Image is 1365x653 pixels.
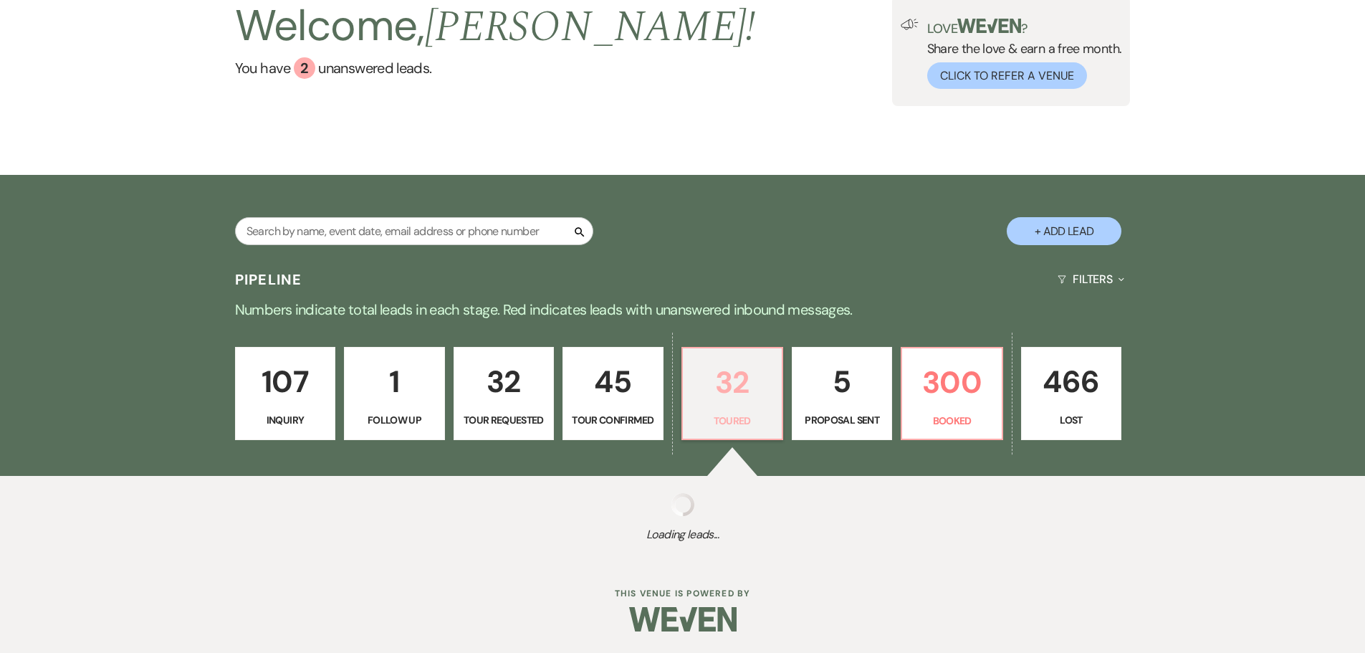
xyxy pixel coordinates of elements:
img: loud-speaker-illustration.svg [901,19,919,30]
a: You have 2 unanswered leads. [235,57,756,79]
p: Tour Requested [463,412,545,428]
p: 107 [244,358,326,406]
a: 107Inquiry [235,347,335,440]
p: 300 [911,358,992,406]
img: loading spinner [671,493,694,516]
p: Love ? [927,19,1122,35]
button: Filters [1052,260,1130,298]
p: Numbers indicate total leads in each stage. Red indicates leads with unanswered inbound messages. [167,298,1199,321]
a: 32Toured [681,347,783,440]
button: + Add Lead [1007,217,1121,245]
p: Proposal Sent [801,412,883,428]
p: Booked [911,413,992,429]
div: Share the love & earn a free month. [919,19,1122,89]
span: Loading leads... [68,526,1297,543]
div: 2 [294,57,315,79]
p: 45 [572,358,653,406]
p: Toured [691,413,773,429]
p: 32 [691,358,773,406]
a: 1Follow Up [344,347,444,440]
img: weven-logo-green.svg [957,19,1021,33]
p: Inquiry [244,412,326,428]
p: Lost [1030,412,1112,428]
p: Follow Up [353,412,435,428]
a: 466Lost [1021,347,1121,440]
img: Weven Logo [629,594,737,644]
button: Click to Refer a Venue [927,62,1087,89]
a: 5Proposal Sent [792,347,892,440]
a: 300Booked [901,347,1002,440]
input: Search by name, event date, email address or phone number [235,217,593,245]
p: 1 [353,358,435,406]
a: 45Tour Confirmed [562,347,663,440]
h3: Pipeline [235,270,302,290]
p: 5 [801,358,883,406]
p: 32 [463,358,545,406]
p: 466 [1030,358,1112,406]
p: Tour Confirmed [572,412,653,428]
a: 32Tour Requested [454,347,554,440]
